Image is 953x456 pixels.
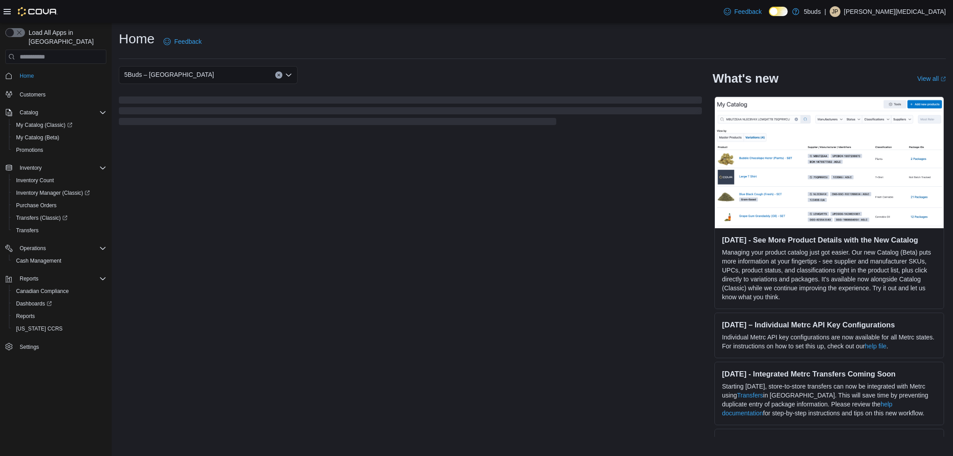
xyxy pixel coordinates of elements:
h3: [DATE] - Integrated Metrc Transfers Coming Soon [722,369,936,378]
span: Settings [16,341,106,352]
span: Inventory Manager (Classic) [13,188,106,198]
span: Catalog [20,109,38,116]
a: help documentation [722,401,892,417]
a: My Catalog (Classic) [9,119,110,131]
span: Purchase Orders [16,202,57,209]
span: Dark Mode [769,16,769,17]
span: Home [16,70,106,81]
img: Cova [18,7,58,16]
span: Catalog [16,107,106,118]
span: Washington CCRS [13,323,106,334]
span: Canadian Compliance [13,286,106,297]
span: Promotions [16,146,43,154]
span: Operations [20,245,46,252]
input: Dark Mode [769,7,788,16]
span: Customers [16,88,106,100]
span: Home [20,72,34,79]
a: Inventory Manager (Classic) [13,188,93,198]
h2: What's new [713,71,778,86]
a: My Catalog (Beta) [13,132,63,143]
a: Dashboards [9,297,110,310]
span: Reports [16,273,106,284]
span: Dashboards [16,300,52,307]
button: Canadian Compliance [9,285,110,297]
a: My Catalog (Classic) [13,120,76,130]
button: Clear input [275,71,282,79]
div: Jackie Parkinson [830,6,840,17]
span: My Catalog (Beta) [13,132,106,143]
h3: [DATE] - See More Product Details with the New Catalog [722,235,936,244]
a: Transfers (Classic) [13,213,71,223]
a: Promotions [13,145,47,155]
p: Starting [DATE], store-to-store transfers can now be integrated with Metrc using in [GEOGRAPHIC_D... [722,382,936,418]
button: Inventory [16,163,45,173]
button: Inventory [2,162,110,174]
span: Operations [16,243,106,254]
button: Reports [2,272,110,285]
button: Operations [2,242,110,255]
p: 5buds [804,6,821,17]
button: Open list of options [285,71,292,79]
button: Operations [16,243,50,254]
p: Individual Metrc API key configurations are now available for all Metrc states. For instructions ... [722,333,936,351]
button: Reports [9,310,110,322]
span: Dashboards [13,298,106,309]
p: | [824,6,826,17]
span: Inventory [16,163,106,173]
span: Load All Apps in [GEOGRAPHIC_DATA] [25,28,106,46]
a: Cash Management [13,255,65,266]
button: Settings [2,340,110,353]
a: Home [16,71,38,81]
span: Reports [16,313,35,320]
nav: Complex example [5,66,106,377]
a: Feedback [160,33,205,50]
button: Promotions [9,144,110,156]
span: [US_STATE] CCRS [16,325,63,332]
span: Cash Management [13,255,106,266]
p: [PERSON_NAME][MEDICAL_DATA] [844,6,946,17]
a: Settings [16,342,42,352]
a: Customers [16,89,49,100]
button: Transfers [9,224,110,237]
button: Catalog [16,107,42,118]
h3: [DATE] - Old Hub End Date [722,436,936,445]
span: Transfers (Classic) [16,214,67,222]
span: Feedback [174,37,202,46]
span: Transfers [16,227,38,234]
a: Feedback [720,3,765,21]
a: Reports [13,311,38,322]
span: Inventory Count [13,175,106,186]
button: Reports [16,273,42,284]
span: Purchase Orders [13,200,106,211]
span: Inventory Count [16,177,54,184]
button: Catalog [2,106,110,119]
a: Transfers [13,225,42,236]
span: Feedback [735,7,762,16]
button: My Catalog (Beta) [9,131,110,144]
span: Settings [20,343,39,351]
a: Dashboards [13,298,55,309]
h1: Home [119,30,155,48]
a: View allExternal link [917,75,946,82]
a: Canadian Compliance [13,286,72,297]
a: Purchase Orders [13,200,60,211]
a: Inventory Manager (Classic) [9,187,110,199]
span: Cash Management [16,257,61,264]
span: Canadian Compliance [16,288,69,295]
span: Customers [20,91,46,98]
a: help file [865,343,886,350]
span: Inventory Manager (Classic) [16,189,90,197]
span: Loading [119,98,702,127]
span: 5Buds – [GEOGRAPHIC_DATA] [124,69,214,80]
span: Inventory [20,164,42,172]
p: Managing your product catalog just got easier. Our new Catalog (Beta) puts more information at yo... [722,248,936,301]
span: Transfers [13,225,106,236]
button: Cash Management [9,255,110,267]
span: My Catalog (Beta) [16,134,59,141]
svg: External link [940,76,946,82]
button: [US_STATE] CCRS [9,322,110,335]
a: Transfers (Classic) [9,212,110,224]
a: Inventory Count [13,175,58,186]
span: Reports [13,311,106,322]
button: Purchase Orders [9,199,110,212]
